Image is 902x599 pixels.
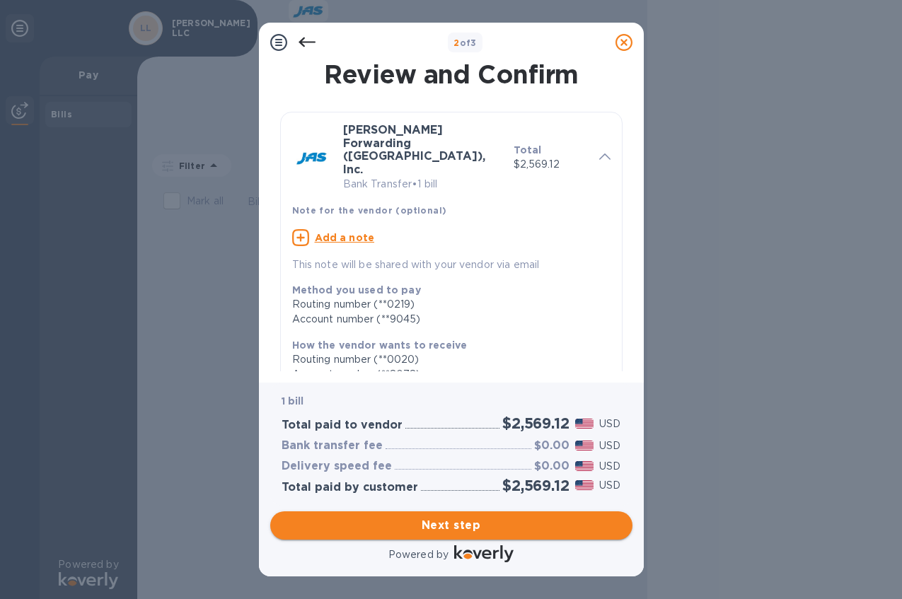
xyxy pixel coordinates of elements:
img: USD [575,419,594,429]
b: of 3 [453,37,477,48]
div: [PERSON_NAME] Forwarding ([GEOGRAPHIC_DATA]), Inc.Bank Transfer•1 billTotal$2,569.12Note for the ... [292,124,611,272]
h3: $0.00 [534,460,569,473]
div: Account number (**9045) [292,312,599,327]
button: Next step [270,511,632,540]
b: Note for the vendor (optional) [292,205,447,216]
img: Logo [454,545,514,562]
div: Account number (**8078) [292,367,599,382]
h1: Review and Confirm [277,59,625,89]
p: $2,569.12 [514,157,588,172]
span: Next step [282,517,621,534]
h2: $2,569.12 [502,477,569,494]
h3: Bank transfer fee [282,439,383,453]
b: Method you used to pay [292,284,421,296]
b: [PERSON_NAME] Forwarding ([GEOGRAPHIC_DATA]), Inc. [343,123,485,176]
span: 2 [453,37,459,48]
p: USD [599,417,620,431]
p: USD [599,478,620,493]
b: How the vendor wants to receive [292,339,468,351]
p: USD [599,459,620,474]
b: 1 bill [282,395,304,407]
img: USD [575,461,594,471]
h3: $0.00 [534,439,569,453]
h3: Total paid to vendor [282,419,403,432]
h3: Delivery speed fee [282,460,392,473]
p: Powered by [388,547,449,562]
p: Bank Transfer • 1 bill [343,177,502,192]
u: Add a note [315,232,375,243]
img: USD [575,441,594,450]
div: Routing number (**0219) [292,297,599,312]
b: Total [514,144,542,156]
h3: Total paid by customer [282,481,418,494]
p: This note will be shared with your vendor via email [292,257,611,272]
img: USD [575,480,594,490]
h2: $2,569.12 [502,414,569,432]
div: Routing number (**0020) [292,352,599,367]
p: USD [599,438,620,453]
